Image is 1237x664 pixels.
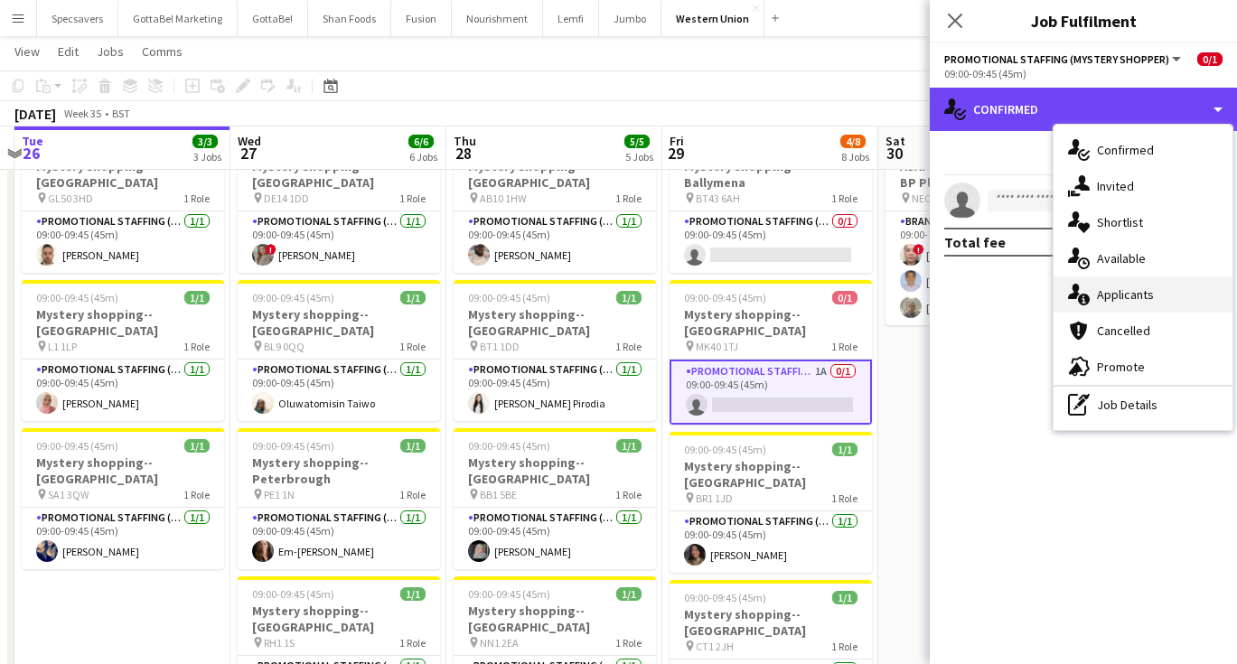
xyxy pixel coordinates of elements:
[192,135,218,148] span: 3/3
[22,133,43,149] span: Tue
[832,443,857,456] span: 1/1
[468,439,550,453] span: 09:00-09:45 (45m)
[37,1,118,36] button: Specsavers
[625,150,653,164] div: 5 Jobs
[97,43,124,60] span: Jobs
[912,192,1037,205] span: NEC--[GEOGRAPHIC_DATA]
[264,636,295,650] span: RH1 1S
[19,143,43,164] span: 26
[624,135,650,148] span: 5/5
[831,640,857,653] span: 1 Role
[408,135,434,148] span: 6/6
[36,439,118,453] span: 09:00-09:45 (45m)
[14,43,40,60] span: View
[661,1,764,36] button: Western Union
[14,105,56,123] div: [DATE]
[615,192,642,205] span: 1 Role
[308,1,391,36] button: Shan Foods
[238,280,440,421] app-job-card: 09:00-09:45 (45m)1/1Mystery shopping--[GEOGRAPHIC_DATA] BL9 0QQ1 RolePromotional Staffing (Myster...
[615,340,642,353] span: 1 Role
[616,439,642,453] span: 1/1
[454,360,656,421] app-card-role: Promotional Staffing (Mystery Shopper)1/109:00-09:45 (45m)[PERSON_NAME] Pirodia
[399,340,426,353] span: 1 Role
[1054,349,1232,385] div: Promote
[252,587,334,601] span: 09:00-09:45 (45m)
[22,132,224,273] div: 09:00-09:45 (45m)1/1Mystery shopping--[GEOGRAPHIC_DATA] GL50 3HD1 RolePromotional Staffing (Myste...
[684,291,766,304] span: 09:00-09:45 (45m)
[184,291,210,304] span: 1/1
[670,280,872,425] app-job-card: 09:00-09:45 (45m)0/1Mystery shopping--[GEOGRAPHIC_DATA] MK40 1TJ1 RolePromotional Staffing (Myste...
[480,192,526,205] span: AB10 1HW
[22,508,224,569] app-card-role: Promotional Staffing (Mystery Shopper)1/109:00-09:45 (45m)[PERSON_NAME]
[264,340,305,353] span: BL9 0QQ
[454,132,656,273] app-job-card: 09:00-09:45 (45m)1/1Mystery shopping--[GEOGRAPHIC_DATA] AB10 1HW1 RolePromotional Staffing (Myste...
[670,158,872,191] h3: Mystery shopping--Ballymena
[183,340,210,353] span: 1 Role
[615,636,642,650] span: 1 Role
[238,428,440,569] app-job-card: 09:00-09:45 (45m)1/1Mystery shopping--Peterbrough PE1 1N1 RolePromotional Staffing (Mystery Shopp...
[266,244,276,255] span: !
[944,52,1184,66] button: Promotional Staffing (Mystery Shopper)
[684,591,766,604] span: 09:00-09:45 (45m)
[841,150,869,164] div: 8 Jobs
[616,291,642,304] span: 1/1
[832,591,857,604] span: 1/1
[480,488,517,501] span: BB1 5BE
[670,432,872,573] div: 09:00-09:45 (45m)1/1Mystery shopping--[GEOGRAPHIC_DATA] BR1 1JD1 RolePromotional Staffing (Myster...
[930,88,1237,131] div: Confirmed
[238,211,440,273] app-card-role: Promotional Staffing (Mystery Shopper)1/109:00-09:45 (45m)![PERSON_NAME]
[454,428,656,569] app-job-card: 09:00-09:45 (45m)1/1Mystery shopping--[GEOGRAPHIC_DATA] BB1 5BE1 RolePromotional Staffing (Myster...
[831,491,857,505] span: 1 Role
[238,132,440,273] div: 09:00-09:45 (45m)1/1Mystery shopping--[GEOGRAPHIC_DATA] DE14 1DD1 RolePromotional Staffing (Myste...
[409,150,437,164] div: 6 Jobs
[696,491,733,505] span: BR1 1JD
[670,360,872,425] app-card-role: Promotional Staffing (Mystery Shopper)1A0/109:00-09:45 (45m)
[451,143,476,164] span: 28
[886,211,1088,325] app-card-role: Brand Ambassador3/309:00-18:00 (9h)![PERSON_NAME][PERSON_NAME][PERSON_NAME]
[930,9,1237,33] h3: Job Fulfilment
[238,306,440,339] h3: Mystery shopping--[GEOGRAPHIC_DATA]
[48,340,77,353] span: L1 1LP
[543,1,599,36] button: Lemfi
[883,143,905,164] span: 30
[886,133,905,149] span: Sat
[400,439,426,453] span: 1/1
[696,340,738,353] span: MK40 1TJ
[400,291,426,304] span: 1/1
[452,1,543,36] button: Nourishment
[468,291,550,304] span: 09:00-09:45 (45m)
[22,158,224,191] h3: Mystery shopping--[GEOGRAPHIC_DATA]
[454,280,656,421] app-job-card: 09:00-09:45 (45m)1/1Mystery shopping--[GEOGRAPHIC_DATA] BT1 1DD1 RolePromotional Staffing (Myster...
[480,636,519,650] span: NN1 2EA
[1054,204,1232,240] div: Shortlist
[22,360,224,421] app-card-role: Promotional Staffing (Mystery Shopper)1/109:00-09:45 (45m)[PERSON_NAME]
[60,107,105,120] span: Week 35
[454,508,656,569] app-card-role: Promotional Staffing (Mystery Shopper)1/109:00-09:45 (45m)[PERSON_NAME]
[48,488,89,501] span: SA1 3QW
[183,488,210,501] span: 1 Role
[391,1,452,36] button: Fusion
[454,133,476,149] span: Thu
[944,67,1223,80] div: 09:00-09:45 (45m)
[22,428,224,569] div: 09:00-09:45 (45m)1/1Mystery shopping--[GEOGRAPHIC_DATA] SA1 3QW1 RolePromotional Staffing (Myster...
[48,192,93,205] span: GL50 3HD
[454,306,656,339] h3: Mystery shopping--[GEOGRAPHIC_DATA]
[112,107,130,120] div: BST
[886,132,1088,325] div: 09:00-18:00 (9h)3/3ASAP [GEOGRAPHIC_DATA] @ BP Pluse--Times TBC NEC--[GEOGRAPHIC_DATA]1 RoleBrand...
[886,158,1088,191] h3: ASAP [GEOGRAPHIC_DATA] @ BP Pluse--Times TBC
[944,52,1169,66] span: Promotional Staffing (Mystery Shopper)
[684,443,766,456] span: 09:00-09:45 (45m)
[1054,313,1232,349] div: Cancelled
[454,603,656,635] h3: Mystery shopping--[GEOGRAPHIC_DATA]
[599,1,661,36] button: Jumbo
[264,192,309,205] span: DE14 1DD
[22,306,224,339] h3: Mystery shopping--[GEOGRAPHIC_DATA]
[238,360,440,421] app-card-role: Promotional Staffing (Mystery Shopper)1/109:00-09:45 (45m)Oluwatomisin Taiwo
[831,340,857,353] span: 1 Role
[944,233,1006,251] div: Total fee
[670,132,872,273] div: 09:00-09:45 (45m)0/1Mystery shopping--Ballymena BT43 6AH1 RolePromotional Staffing (Mystery Shopp...
[22,280,224,421] div: 09:00-09:45 (45m)1/1Mystery shopping--[GEOGRAPHIC_DATA] L1 1LP1 RolePromotional Staffing (Mystery...
[670,306,872,339] h3: Mystery shopping--[GEOGRAPHIC_DATA]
